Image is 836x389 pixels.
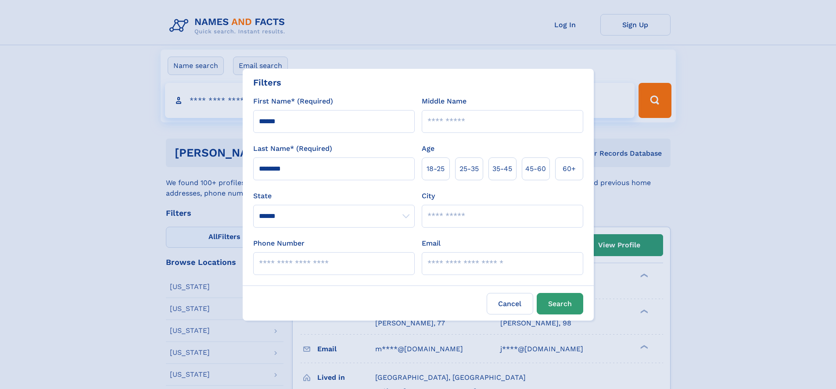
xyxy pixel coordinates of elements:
[422,96,466,107] label: Middle Name
[253,76,281,89] div: Filters
[537,293,583,314] button: Search
[253,191,415,201] label: State
[487,293,533,314] label: Cancel
[422,238,441,249] label: Email
[253,96,333,107] label: First Name* (Required)
[525,164,546,174] span: 45‑60
[253,143,332,154] label: Last Name* (Required)
[427,164,445,174] span: 18‑25
[422,191,435,201] label: City
[459,164,479,174] span: 25‑35
[492,164,512,174] span: 35‑45
[563,164,576,174] span: 60+
[253,238,305,249] label: Phone Number
[422,143,434,154] label: Age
